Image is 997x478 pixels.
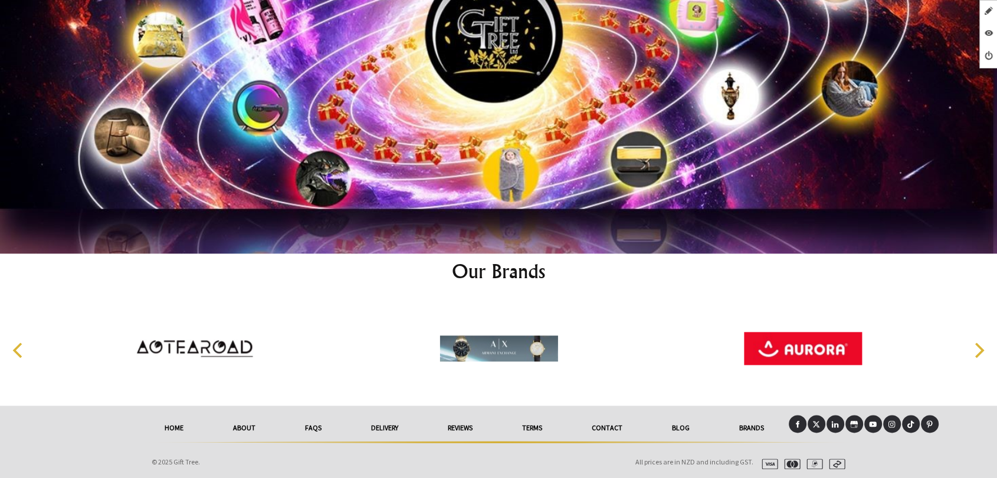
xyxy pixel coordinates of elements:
a: Blog [647,415,714,441]
a: X (Twitter) [808,415,825,433]
a: HOME [140,415,208,441]
button: Next [965,337,991,363]
a: About [208,415,280,441]
img: afterpay.svg [824,459,845,469]
img: visa.svg [757,459,778,469]
img: paypal.svg [802,459,823,469]
a: Youtube [864,415,882,433]
img: Aotearoad [136,304,254,393]
span: © 2025 Gift Tree. [152,457,200,466]
a: Facebook [789,415,806,433]
span: All prices are in NZD and including GST. [635,457,753,466]
a: delivery [346,415,423,441]
a: Terms [497,415,567,441]
button: Previous [6,337,32,363]
a: Contact [567,415,647,441]
img: Armani Exchange [440,304,557,393]
a: LinkedIn [827,415,844,433]
a: Instagram [883,415,901,433]
a: Pinterest [921,415,939,433]
a: Brands [714,415,789,441]
a: Tiktok [902,415,920,433]
a: reviews [423,415,497,441]
img: Aurora World [744,304,862,393]
a: FAQs [280,415,346,441]
img: mastercard.svg [779,459,801,469]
